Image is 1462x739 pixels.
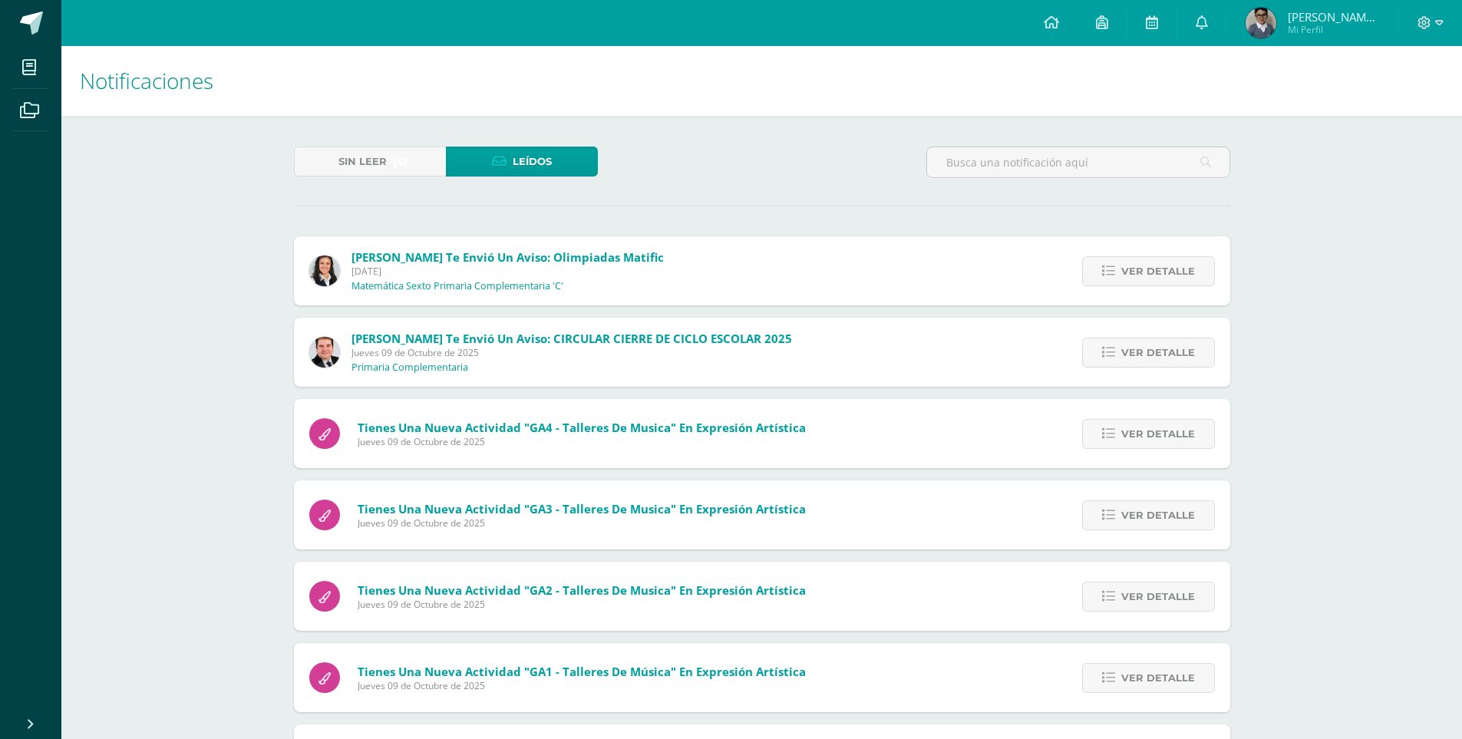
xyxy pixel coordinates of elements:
[358,420,806,435] span: Tienes una nueva actividad "GA4 - Talleres de musica" En Expresión Artística
[358,598,806,611] span: Jueves 09 de Octubre de 2025
[309,337,340,368] img: 57933e79c0f622885edf5cfea874362b.png
[351,331,792,346] span: [PERSON_NAME] te envió un aviso: CIRCULAR CIERRE DE CICLO ESCOLAR 2025
[351,249,664,265] span: [PERSON_NAME] te envió un aviso: Olimpiadas Matific
[358,516,806,530] span: Jueves 09 de Octubre de 2025
[80,66,213,95] span: Notificaciones
[294,147,446,177] a: Sin leer(4)
[358,679,806,692] span: Jueves 09 de Octubre de 2025
[351,346,792,359] span: Jueves 09 de Octubre de 2025
[358,435,806,448] span: Jueves 09 de Octubre de 2025
[358,664,806,679] span: Tienes una nueva actividad "GA1 - Talleres de música" En Expresión Artística
[1288,23,1380,36] span: Mi Perfil
[1288,9,1380,25] span: [PERSON_NAME] de [PERSON_NAME]
[338,147,387,176] span: Sin leer
[309,256,340,286] img: b15e54589cdbd448c33dd63f135c9987.png
[351,361,468,374] p: Primaria Complementaria
[1121,257,1195,285] span: Ver detalle
[351,265,664,278] span: [DATE]
[1121,420,1195,448] span: Ver detalle
[1121,582,1195,611] span: Ver detalle
[393,147,408,176] span: (4)
[1121,338,1195,367] span: Ver detalle
[358,501,806,516] span: Tienes una nueva actividad "GA3 - Talleres de musica" En Expresión Artística
[1121,664,1195,692] span: Ver detalle
[513,147,552,176] span: Leídos
[351,280,563,292] p: Matemática Sexto Primaria Complementaria 'C'
[1121,501,1195,530] span: Ver detalle
[1246,8,1276,38] img: 0a2fc88354891e037b47c959cf6d87a8.png
[446,147,598,177] a: Leídos
[358,582,806,598] span: Tienes una nueva actividad "GA2 - Talleres de musica" En Expresión Artística
[927,147,1229,177] input: Busca una notificación aquí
